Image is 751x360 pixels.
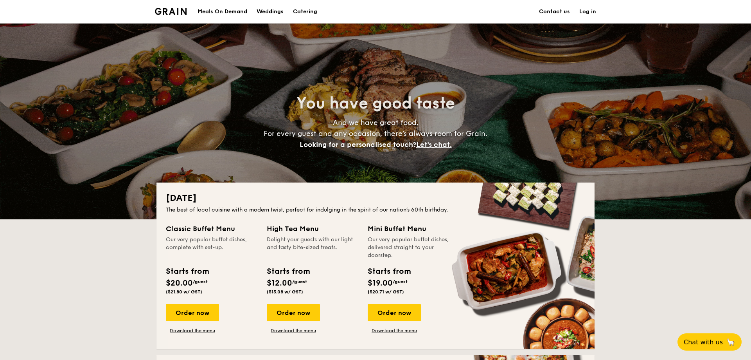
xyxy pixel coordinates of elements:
[166,206,585,214] div: The best of local cuisine with a modern twist, perfect for indulging in the spirit of our nation’...
[166,279,193,288] span: $20.00
[368,304,421,321] div: Order now
[300,140,416,149] span: Looking for a personalised touch?
[368,266,410,277] div: Starts from
[296,94,455,113] span: You have good taste
[368,236,459,259] div: Our very popular buffet dishes, delivered straight to your doorstep.
[166,304,219,321] div: Order now
[368,289,404,295] span: ($20.71 w/ GST)
[155,8,187,15] img: Grain
[166,192,585,204] h2: [DATE]
[292,279,307,284] span: /guest
[368,327,421,334] a: Download the menu
[267,266,309,277] div: Starts from
[267,327,320,334] a: Download the menu
[684,338,723,346] span: Chat with us
[193,279,208,284] span: /guest
[267,223,358,234] div: High Tea Menu
[267,304,320,321] div: Order now
[368,279,393,288] span: $19.00
[166,236,257,259] div: Our very popular buffet dishes, complete with set-up.
[726,338,735,347] span: 🦙
[166,327,219,334] a: Download the menu
[368,223,459,234] div: Mini Buffet Menu
[677,333,742,351] button: Chat with us🦙
[393,279,408,284] span: /guest
[267,289,303,295] span: ($13.08 w/ GST)
[267,279,292,288] span: $12.00
[166,223,257,234] div: Classic Buffet Menu
[267,236,358,259] div: Delight your guests with our light and tasty bite-sized treats.
[166,289,202,295] span: ($21.80 w/ GST)
[166,266,208,277] div: Starts from
[264,118,487,149] span: And we have great food. For every guest and any occasion, there’s always room for Grain.
[155,8,187,15] a: Logotype
[416,140,452,149] span: Let's chat.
